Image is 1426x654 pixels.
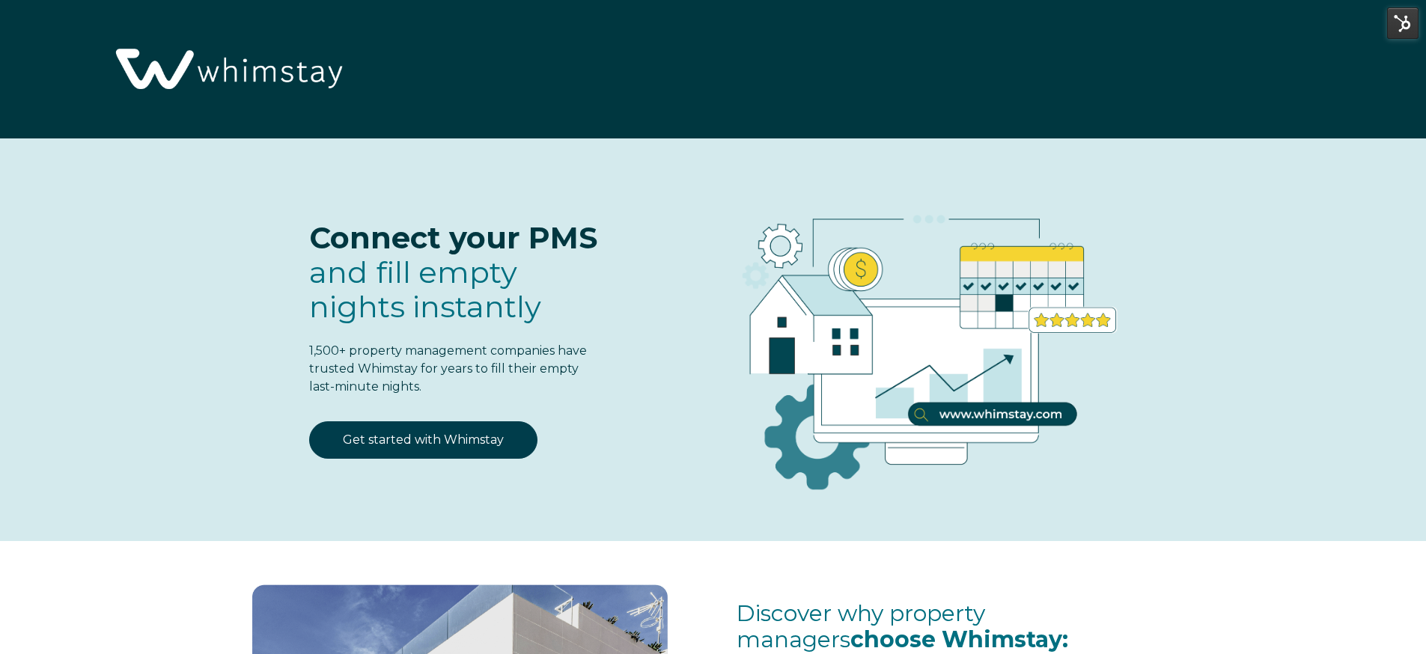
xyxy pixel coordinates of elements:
span: Connect your PMS [309,219,597,256]
span: Discover why property managers [737,599,1068,653]
a: Get started with Whimstay [309,421,537,459]
span: choose Whimstay: [850,626,1068,653]
img: RBO Ilustrations-03 [657,168,1184,514]
span: fill empty nights instantly [309,254,541,325]
img: HubSpot Tools Menu Toggle [1387,7,1419,39]
img: Whimstay Logo-02 1 [105,7,350,133]
span: and [309,254,541,325]
span: 1,500+ property management companies have trusted Whimstay for years to fill their empty last-min... [309,343,587,394]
